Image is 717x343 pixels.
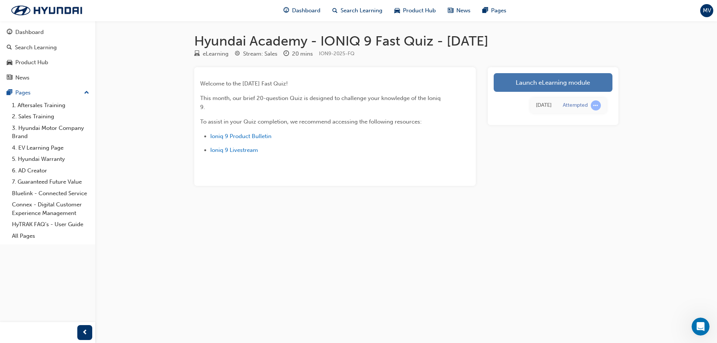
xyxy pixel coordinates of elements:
[9,153,92,165] a: 5. Hyundai Warranty
[536,101,552,110] div: Tue Aug 05 2025 10:17:08 GMT+1000 (Australian Eastern Standard Time)
[326,3,388,18] a: search-iconSearch Learning
[477,3,512,18] a: pages-iconPages
[3,86,92,100] button: Pages
[235,51,240,57] span: target-icon
[7,90,12,96] span: pages-icon
[4,3,90,18] img: Trak
[15,88,31,97] div: Pages
[692,318,710,336] iframe: Intercom live chat
[703,6,711,15] span: MV
[194,49,229,59] div: Type
[394,6,400,15] span: car-icon
[82,328,88,337] span: prev-icon
[388,3,442,18] a: car-iconProduct Hub
[3,71,92,85] a: News
[292,50,313,58] div: 20 mins
[210,147,258,153] a: Ioniq 9 Livestream
[700,4,713,17] button: MV
[9,165,92,177] a: 6. AD Creator
[7,29,12,36] span: guage-icon
[3,24,92,86] button: DashboardSearch LearningProduct HubNews
[15,58,48,67] div: Product Hub
[7,59,12,66] span: car-icon
[341,6,382,15] span: Search Learning
[456,6,471,15] span: News
[200,95,442,110] span: This month, our brief 20-question Quiz is designed to challenge your knowledge of the Ioniq 9.
[3,56,92,69] a: Product Hub
[563,102,588,109] div: Attempted
[9,199,92,219] a: Connex - Digital Customer Experience Management
[200,80,288,87] span: Welcome to the [DATE] Fast Quiz!
[591,100,601,110] span: learningRecordVerb_ATTEMPT-icon
[9,230,92,242] a: All Pages
[403,6,436,15] span: Product Hub
[7,75,12,81] span: news-icon
[9,219,92,230] a: HyTRAK FAQ's - User Guide
[9,142,92,154] a: 4. EV Learning Page
[277,3,326,18] a: guage-iconDashboard
[200,118,422,125] span: To assist in your Quiz completion, we recommend accessing the following resources:
[243,50,277,58] div: Stream: Sales
[9,100,92,111] a: 1. Aftersales Training
[9,176,92,188] a: 7. Guaranteed Future Value
[9,111,92,122] a: 2. Sales Training
[283,6,289,15] span: guage-icon
[332,6,338,15] span: search-icon
[319,50,354,57] span: Learning resource code
[9,122,92,142] a: 3. Hyundai Motor Company Brand
[494,73,612,92] a: Launch eLearning module
[194,33,618,49] h1: Hyundai Academy - IONIQ 9 Fast Quiz - [DATE]
[15,74,30,82] div: News
[292,6,320,15] span: Dashboard
[194,51,200,57] span: learningResourceType_ELEARNING-icon
[482,6,488,15] span: pages-icon
[203,50,229,58] div: eLearning
[3,25,92,39] a: Dashboard
[15,28,44,37] div: Dashboard
[84,88,89,98] span: up-icon
[235,49,277,59] div: Stream
[283,49,313,59] div: Duration
[448,6,453,15] span: news-icon
[442,3,477,18] a: news-iconNews
[283,51,289,57] span: clock-icon
[7,44,12,51] span: search-icon
[15,43,57,52] div: Search Learning
[9,188,92,199] a: Bluelink - Connected Service
[210,133,271,140] a: Ioniq 9 Product Bulletin
[3,41,92,54] a: Search Learning
[491,6,506,15] span: Pages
